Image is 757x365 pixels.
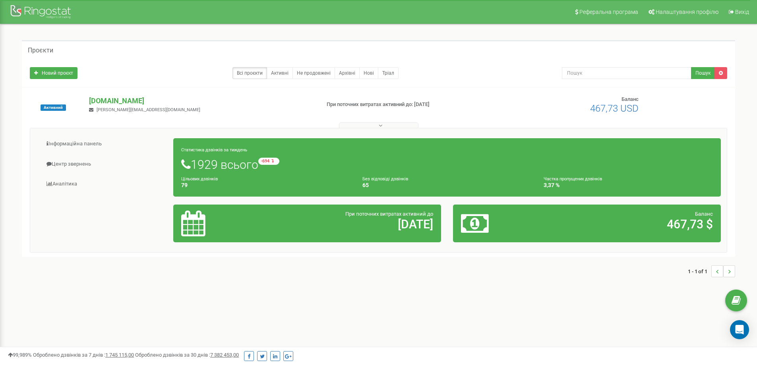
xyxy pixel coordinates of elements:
h4: 79 [181,182,350,188]
h4: 65 [362,182,532,188]
span: Налаштування профілю [656,9,718,15]
a: Архівні [335,67,360,79]
span: Вихід [735,9,749,15]
a: Нові [359,67,378,79]
h5: Проєкти [28,47,53,54]
span: Баланс [695,211,713,217]
a: Аналiтика [36,174,174,194]
span: Активний [41,104,66,111]
input: Пошук [562,67,691,79]
div: Open Intercom Messenger [730,320,749,339]
a: Не продовжені [292,67,335,79]
small: Цільових дзвінків [181,176,218,182]
h2: [DATE] [269,218,433,231]
h4: 3,37 % [544,182,713,188]
nav: ... [688,257,735,285]
p: При поточних витратах активний до: [DATE] [327,101,492,108]
a: Новий проєкт [30,67,77,79]
span: Баланс [621,96,639,102]
span: Оброблено дзвінків за 30 днів : [135,352,239,358]
u: 1 745 115,00 [105,352,134,358]
h1: 1929 всього [181,158,713,171]
span: Реферальна програма [579,9,638,15]
a: Активні [267,67,293,79]
small: Без відповіді дзвінків [362,176,408,182]
a: Центр звернень [36,154,174,174]
a: Тріал [378,67,399,79]
a: Всі проєкти [232,67,267,79]
small: -694 [258,158,279,165]
span: [PERSON_NAME][EMAIL_ADDRESS][DOMAIN_NAME] [97,107,200,112]
span: 99,989% [8,352,32,358]
span: 467,73 USD [590,103,639,114]
a: Інформаційна панель [36,134,174,154]
span: При поточних витратах активний до [345,211,433,217]
button: Пошук [691,67,715,79]
h2: 467,73 $ [549,218,713,231]
small: Статистика дзвінків за тиждень [181,147,247,153]
span: 1 - 1 of 1 [688,265,711,277]
span: Оброблено дзвінків за 7 днів : [33,352,134,358]
small: Частка пропущених дзвінків [544,176,602,182]
u: 7 382 453,00 [210,352,239,358]
p: [DOMAIN_NAME] [89,96,314,106]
